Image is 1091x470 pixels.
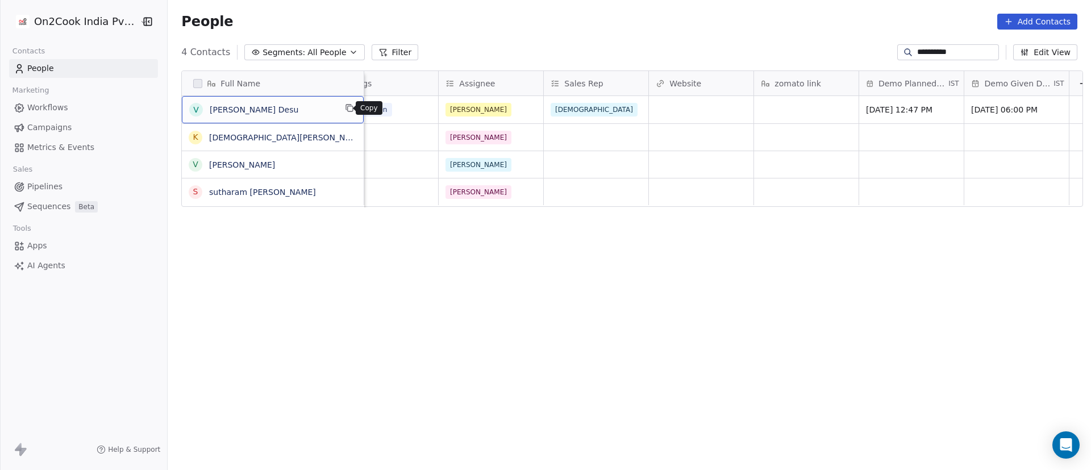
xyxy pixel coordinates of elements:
span: [PERSON_NAME] [445,185,511,199]
div: Assignee [439,71,543,95]
div: s [193,186,198,198]
span: Marketing [7,82,54,99]
a: Campaigns [9,118,158,137]
span: zomato link [774,78,821,89]
a: Pipelines [9,177,158,196]
span: People [181,13,233,30]
button: On2Cook India Pvt. Ltd. [14,12,132,31]
span: [PERSON_NAME] [445,158,511,172]
div: Demo Given DateIST [964,71,1069,95]
span: Contacts [7,43,50,60]
span: Campaigns [27,122,72,134]
span: Help & Support [108,445,160,454]
a: Apps [9,236,158,255]
button: Add Contacts [997,14,1077,30]
span: Full Name [220,78,260,89]
img: on2cook%20logo-04%20copy.jpg [16,15,30,28]
a: [PERSON_NAME] [209,160,275,169]
a: [DEMOGRAPHIC_DATA][PERSON_NAME] [209,133,365,142]
span: On2Cook India Pvt. Ltd. [34,14,137,29]
a: AI Agents [9,256,158,275]
span: Apps [27,240,47,252]
span: Sales Rep [564,78,603,89]
a: Metrics & Events [9,138,158,157]
span: Beta [75,201,98,213]
span: Demo Given Date [984,78,1051,89]
button: Edit View [1013,44,1077,60]
span: People [27,63,54,74]
div: V [194,104,199,116]
div: V [193,159,199,170]
span: [DATE] 12:47 PM [866,104,957,115]
span: Demo Planned Date [878,78,946,89]
a: Workflows [9,98,158,117]
a: [PERSON_NAME] Desu [210,105,298,114]
a: SequencesBeta [9,197,158,216]
span: Segments: [263,47,305,59]
span: Sequences [27,201,70,213]
span: [DEMOGRAPHIC_DATA] [551,103,638,117]
span: All People [307,47,346,59]
span: Pipelines [27,181,63,193]
span: Metrics & Events [27,142,94,153]
div: Demo Planned DateIST [859,71,964,95]
span: 4 Contacts [181,45,230,59]
span: AI Agents [27,260,65,272]
button: Filter [372,44,419,60]
div: Sales Rep [544,71,648,95]
span: Sales [8,161,38,178]
div: Website [649,71,753,95]
span: Tools [8,220,36,237]
span: [PERSON_NAME] [445,103,511,117]
div: Full Name [182,71,364,95]
span: IST [948,79,959,88]
div: K [193,131,198,143]
a: Help & Support [97,445,160,454]
a: People [9,59,158,78]
span: Website [669,78,701,89]
div: zomato link [754,71,859,95]
div: Tags [334,71,438,95]
span: IST [1053,79,1064,88]
span: [PERSON_NAME] [445,131,511,144]
span: Assignee [459,78,495,89]
a: sutharam [PERSON_NAME] [209,188,316,197]
p: Copy [360,103,378,113]
span: [DATE] 06:00 PM [971,104,1062,115]
span: Workflows [27,102,68,114]
div: grid [182,96,364,457]
div: Open Intercom Messenger [1052,431,1080,459]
